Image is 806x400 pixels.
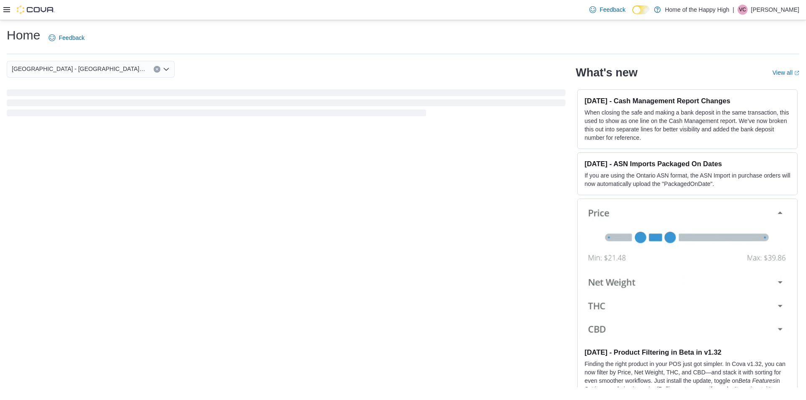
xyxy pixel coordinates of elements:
[7,27,40,44] h1: Home
[738,377,775,384] em: Beta Features
[599,5,625,14] span: Feedback
[154,66,160,73] button: Clear input
[733,5,734,15] p: |
[632,5,650,14] input: Dark Mode
[584,159,790,168] h3: [DATE] - ASN Imports Packaged On Dates
[163,66,170,73] button: Open list of options
[772,69,799,76] a: View allExternal link
[738,5,748,15] div: Vanessa Cappis
[586,1,628,18] a: Feedback
[584,97,790,105] h3: [DATE] - Cash Management Report Changes
[751,5,799,15] p: [PERSON_NAME]
[7,91,565,118] span: Loading
[17,5,55,14] img: Cova
[584,171,790,188] p: If you are using the Ontario ASN format, the ASN Import in purchase orders will now automatically...
[576,66,637,79] h2: What's new
[584,348,790,356] h3: [DATE] - Product Filtering in Beta in v1.32
[12,64,145,74] span: [GEOGRAPHIC_DATA] - [GEOGRAPHIC_DATA] - Fire & Flower
[739,5,746,15] span: VC
[59,34,84,42] span: Feedback
[584,108,790,142] p: When closing the safe and making a bank deposit in the same transaction, this used to show as one...
[794,71,799,76] svg: External link
[45,29,88,46] a: Feedback
[665,5,729,15] p: Home of the Happy High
